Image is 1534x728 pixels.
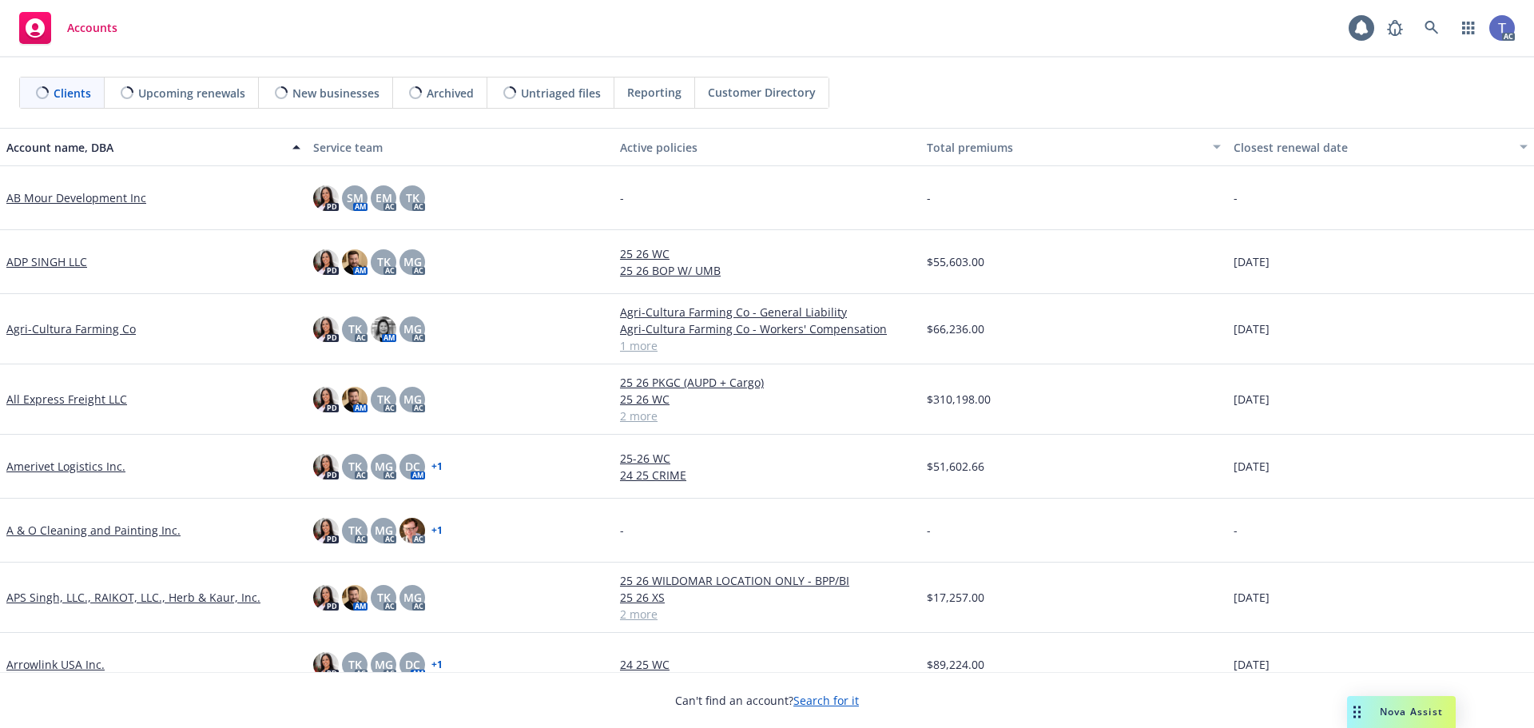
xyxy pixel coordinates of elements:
a: 25 26 PKGC (AUPD + Cargo) [620,374,914,391]
span: Upcoming renewals [138,85,245,101]
span: Untriaged files [521,85,601,101]
a: 24 25 WC [620,656,914,673]
span: [DATE] [1234,320,1270,337]
img: photo [342,585,368,611]
span: $310,198.00 [927,391,991,408]
a: Agri-Cultura Farming Co - Workers' Compensation [620,320,914,337]
div: Account name, DBA [6,139,283,156]
a: All Express Freight LLC [6,391,127,408]
div: Drag to move [1347,696,1367,728]
a: Arrowlink USA Inc. [6,656,105,673]
a: 1 more [620,337,914,354]
span: Clients [54,85,91,101]
span: TK [348,522,362,539]
span: TK [348,656,362,673]
span: MG [403,253,422,270]
a: 2 more [620,408,914,424]
span: [DATE] [1234,253,1270,270]
img: photo [313,249,339,275]
a: Agri-Cultura Farming Co - General Liability [620,304,914,320]
button: Nova Assist [1347,696,1456,728]
a: + 1 [431,660,443,670]
span: [DATE] [1234,391,1270,408]
img: photo [1489,15,1515,41]
span: [DATE] [1234,656,1270,673]
span: TK [377,391,391,408]
a: 25 26 WC [620,245,914,262]
span: - [1234,522,1238,539]
a: 25-26 WC [620,450,914,467]
span: [DATE] [1234,589,1270,606]
span: SM [347,189,364,206]
span: MG [375,458,393,475]
span: DC [405,656,420,673]
span: EM [376,189,392,206]
a: Search for it [793,693,859,708]
span: $17,257.00 [927,589,984,606]
img: photo [342,249,368,275]
span: TK [348,458,362,475]
span: - [620,522,624,539]
img: photo [313,652,339,678]
span: New businesses [292,85,380,101]
div: Active policies [620,139,914,156]
button: Active policies [614,128,920,166]
button: Total premiums [920,128,1227,166]
span: Reporting [627,84,682,101]
button: Service team [307,128,614,166]
img: photo [313,518,339,543]
img: photo [313,585,339,611]
div: Total premiums [927,139,1203,156]
span: MG [403,589,422,606]
span: $51,602.66 [927,458,984,475]
span: $89,224.00 [927,656,984,673]
a: APS Singh, LLC., RAIKOT, LLC., Herb & Kaur, Inc. [6,589,260,606]
a: + 1 [431,462,443,471]
span: - [927,189,931,206]
span: MG [403,320,422,337]
span: Can't find an account? [675,692,859,709]
span: TK [348,320,362,337]
img: photo [313,316,339,342]
a: Report a Bug [1379,12,1411,44]
a: + 1 [431,526,443,535]
span: - [927,522,931,539]
span: TK [377,253,391,270]
span: DC [405,458,420,475]
span: TK [406,189,419,206]
a: Agri-Cultura Farming Co [6,320,136,337]
span: [DATE] [1234,458,1270,475]
img: photo [313,387,339,412]
span: Accounts [67,22,117,34]
div: Service team [313,139,607,156]
a: A & O Cleaning and Painting Inc. [6,522,181,539]
a: 25 26 WC [620,391,914,408]
span: MG [375,522,393,539]
span: Archived [427,85,474,101]
a: ADP SINGH LLC [6,253,87,270]
img: photo [399,518,425,543]
span: MG [403,391,422,408]
a: Accounts [13,6,124,50]
span: $55,603.00 [927,253,984,270]
span: $66,236.00 [927,320,984,337]
a: AB Mour Development Inc [6,189,146,206]
div: Closest renewal date [1234,139,1510,156]
a: Amerivet Logistics Inc. [6,458,125,475]
a: 24 25 CRIME [620,467,914,483]
a: 2 more [620,606,914,623]
span: - [1234,189,1238,206]
span: - [620,189,624,206]
a: 25 26 BOP W/ UMB [620,262,914,279]
img: photo [371,316,396,342]
span: Nova Assist [1380,705,1443,718]
img: photo [342,387,368,412]
img: photo [313,454,339,479]
img: photo [313,185,339,211]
